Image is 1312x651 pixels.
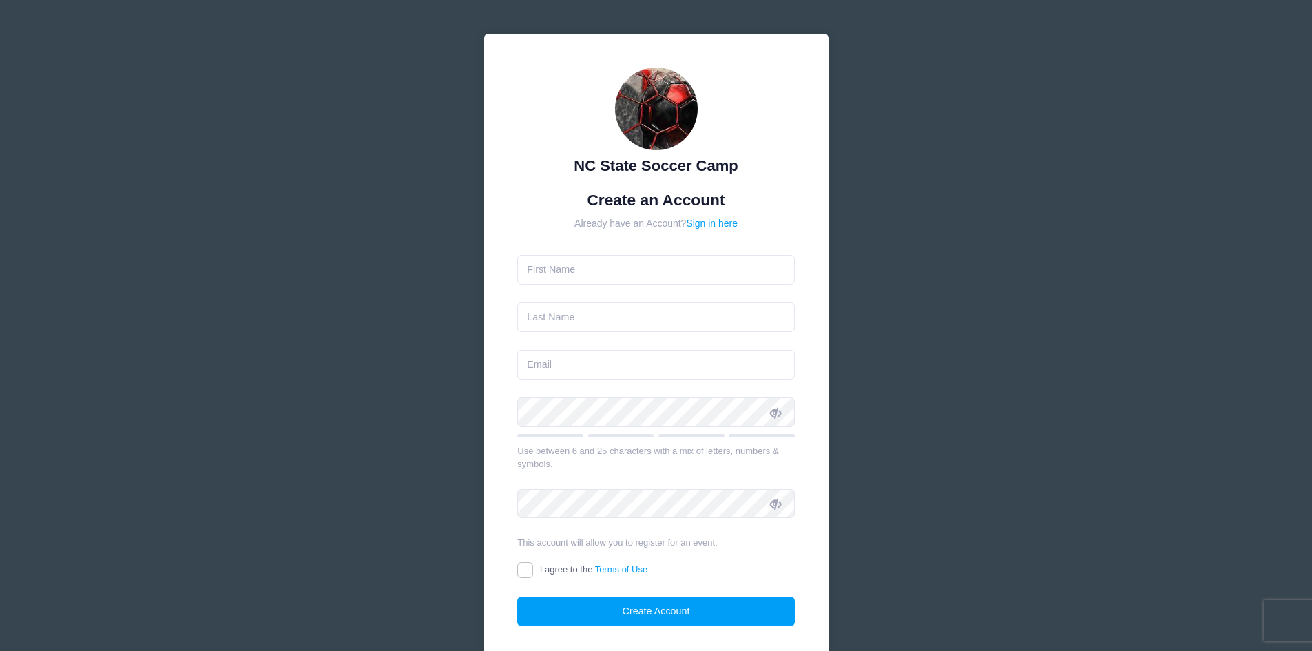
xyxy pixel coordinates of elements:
[615,68,698,150] img: NC State Soccer Camp
[540,564,647,575] span: I agree to the
[517,536,795,550] div: This account will allow you to register for an event.
[517,562,533,578] input: I agree to theTerms of Use
[517,216,795,231] div: Already have an Account?
[517,444,795,471] div: Use between 6 and 25 characters with a mix of letters, numbers & symbols.
[686,218,738,229] a: Sign in here
[517,302,795,332] input: Last Name
[517,154,795,177] div: NC State Soccer Camp
[517,350,795,380] input: Email
[517,191,795,209] h1: Create an Account
[517,255,795,285] input: First Name
[595,564,648,575] a: Terms of Use
[517,597,795,626] button: Create Account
